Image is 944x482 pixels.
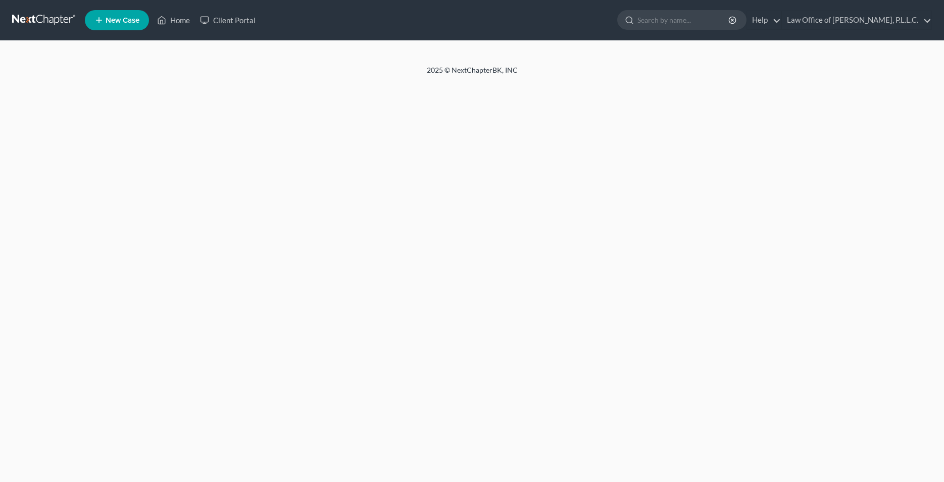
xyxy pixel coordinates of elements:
span: New Case [106,17,139,24]
a: Home [152,11,195,29]
a: Law Office of [PERSON_NAME], P.L.L.C. [782,11,931,29]
a: Client Portal [195,11,261,29]
a: Help [747,11,781,29]
input: Search by name... [637,11,730,29]
div: 2025 © NextChapterBK, INC [184,65,760,83]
